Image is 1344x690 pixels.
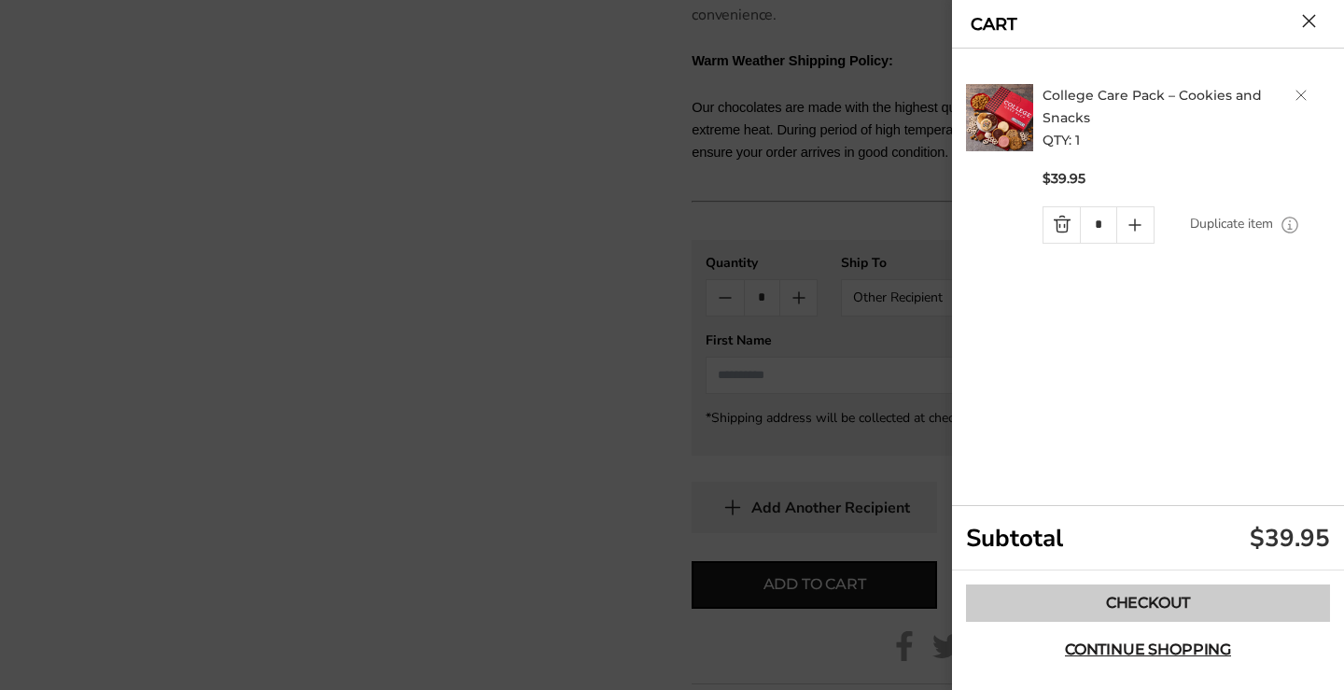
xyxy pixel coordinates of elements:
[966,584,1330,622] a: Checkout
[15,619,193,675] iframe: Sign Up via Text for Offers
[1250,522,1330,555] div: $39.95
[1190,214,1273,234] a: Duplicate item
[1117,207,1154,243] a: Quantity plus button
[971,16,1017,33] a: CART
[966,631,1330,669] button: Continue shopping
[1043,207,1080,243] a: Quantity minus button
[1043,170,1085,188] span: $39.95
[1080,207,1116,243] input: Quantity Input
[1065,642,1231,657] span: Continue shopping
[966,84,1033,151] img: C. Krueger's. image
[1295,90,1307,101] a: Delete product
[952,506,1344,570] div: Subtotal
[1043,84,1336,151] h2: QTY: 1
[1043,87,1262,126] a: College Care Pack – Cookies and Snacks
[1302,14,1316,28] button: Close cart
